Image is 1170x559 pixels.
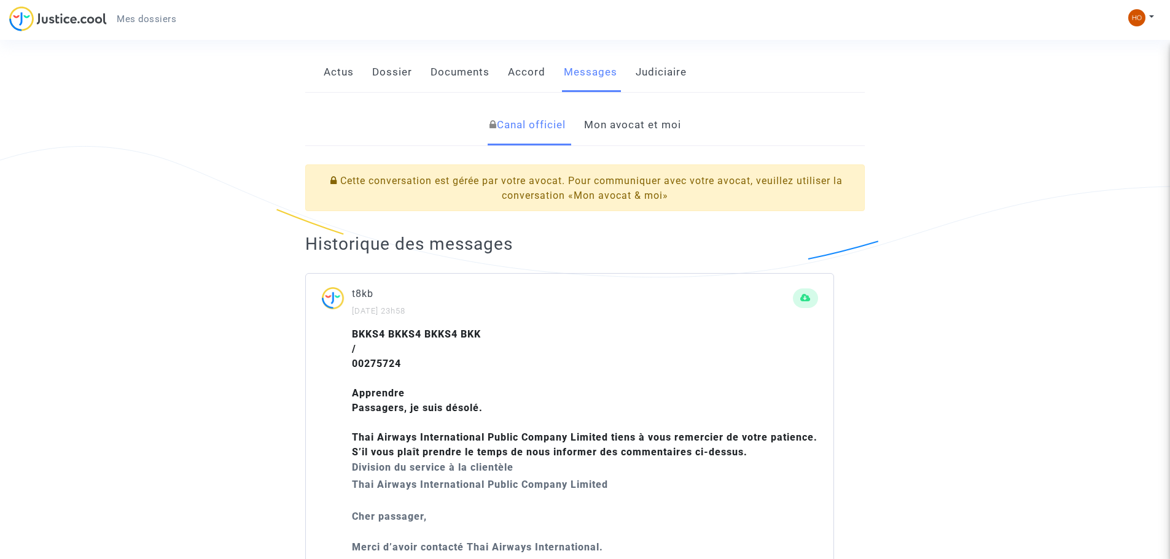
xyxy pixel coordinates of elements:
[352,446,747,458] b: S’il vous plaît prendre le temps de nous informer des commentaires ci-dessus.
[352,286,793,301] p: t8kb
[1128,9,1145,26] img: 5895597dbcca80227e01eb0de8807bbb
[489,105,566,145] a: Canal officiel
[352,461,513,473] b: Division du service à la clientèle
[352,343,356,355] b: /
[107,10,186,28] a: Mes dossiers
[352,306,405,315] small: [DATE] 23h58
[324,52,354,93] a: Actus
[352,402,483,414] b: Passagers, je suis désolé.
[305,164,865,211] div: Cette conversation est gérée par votre avocat. Pour communiquer avec votre avocat, veuillez utili...
[305,233,865,255] h2: Historique des messages
[9,6,107,31] img: jc-logo.svg
[372,52,412,93] a: Dossier
[508,52,545,93] a: Accord
[431,52,489,93] a: Documents
[352,431,817,443] b: Thai Airways International Public Company Limited tiens à vous remercier de votre patience.
[636,52,687,93] a: Judiciaire
[352,479,608,490] b: Thai Airways International Public Company Limited
[564,52,617,93] a: Messages
[352,358,401,369] b: 00275724
[352,386,818,401] div: Apprendre
[584,105,681,145] a: Mon avocat et moi
[321,286,352,317] img: ...
[352,511,603,553] b: Cher passager, Merci d’avoir contacté Thai Airways International.
[352,328,481,340] b: BKKS4 BKKS4 BKKS4 BKK
[117,13,176,25] span: Mes dossiers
